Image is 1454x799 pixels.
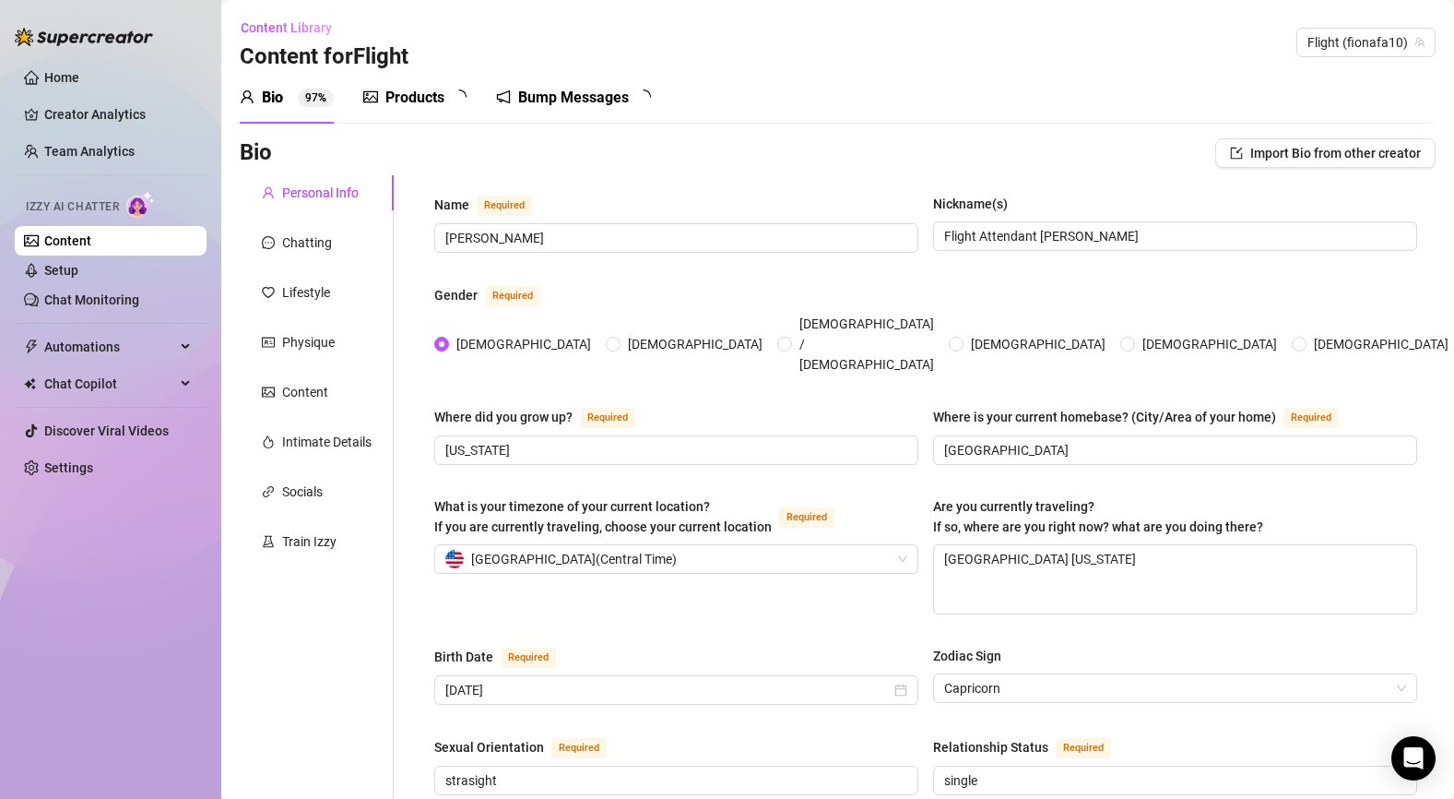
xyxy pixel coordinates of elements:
span: Chat Copilot [44,369,175,399]
div: Content [282,382,328,402]
div: Chatting [282,233,332,253]
a: Team Analytics [44,144,135,159]
div: Socials [282,482,323,502]
span: user [262,186,275,199]
div: Relationship Status [933,737,1048,757]
span: Izzy AI Chatter [26,198,119,216]
span: user [240,89,254,104]
div: Zodiac Sign [933,646,1001,666]
span: Import Bio from other creator [1250,146,1421,161]
div: Personal Info [282,183,359,203]
span: idcard [262,336,275,349]
span: notification [496,89,511,104]
span: Automations [44,332,175,362]
div: Lifestyle [282,282,330,303]
div: Where is your current homebase? (City/Area of your home) [933,407,1276,427]
a: Settings [44,460,93,475]
span: Content Library [241,20,332,35]
span: experiment [262,535,275,548]
div: Gender [434,285,478,305]
span: fire [262,435,275,448]
span: Required [501,648,556,668]
span: [DEMOGRAPHIC_DATA] [963,334,1113,354]
span: loading [449,87,469,107]
input: Name [445,228,904,248]
input: Nickname(s) [944,226,1402,246]
div: Birth Date [434,647,493,667]
div: Physique [282,332,335,352]
a: Discover Viral Videos [44,423,169,438]
span: Required [580,408,635,428]
a: Setup [44,263,78,278]
span: Required [485,286,540,306]
a: Creator Analytics [44,100,192,129]
span: Are you currently traveling? If so, where are you right now? what are you doing there? [933,499,1263,534]
label: Where is your current homebase? (City/Area of your home) [933,406,1359,428]
h3: Content for Flight [240,42,408,72]
div: Nickname(s) [933,194,1008,214]
span: thunderbolt [24,340,39,354]
span: Capricorn [944,674,1406,702]
a: Home [44,70,79,85]
sup: 97% [298,89,334,107]
label: Name [434,194,552,216]
input: Sexual Orientation [445,770,904,791]
span: [DEMOGRAPHIC_DATA] [449,334,598,354]
span: message [262,236,275,249]
label: Relationship Status [933,736,1131,758]
textarea: [GEOGRAPHIC_DATA] [US_STATE] [934,545,1416,614]
span: picture [363,89,378,104]
a: Content [44,233,91,248]
input: Where did you grow up? [445,440,904,460]
img: us [445,550,464,568]
span: link [262,485,275,498]
span: import [1230,147,1243,160]
span: [DEMOGRAPHIC_DATA] [621,334,770,354]
div: Sexual Orientation [434,737,544,757]
div: Products [385,87,444,109]
span: Flight (fionafa10) [1307,29,1424,56]
span: Required [551,738,607,758]
label: Nickname(s) [933,194,1021,214]
span: picture [262,386,275,399]
button: Import Bio from other creator [1215,138,1436,168]
h3: Bio [240,138,272,168]
div: Bio [262,87,283,109]
label: Birth Date [434,646,576,668]
input: Birth Date [445,680,891,700]
img: Chat Copilot [24,377,36,390]
label: Zodiac Sign [933,646,1014,666]
span: Required [779,507,834,528]
input: Where is your current homebase? (City/Area of your home) [944,440,1402,460]
div: Bump Messages [518,87,629,109]
span: heart [262,286,275,299]
span: Required [1056,738,1111,758]
div: Train Izzy [282,531,337,552]
span: What is your timezone of your current location? If you are currently traveling, choose your curre... [434,499,772,534]
span: Required [477,196,532,216]
a: Chat Monitoring [44,292,139,307]
img: logo-BBDzfeDw.svg [15,28,153,46]
div: Open Intercom Messenger [1391,736,1436,781]
div: Intimate Details [282,432,372,452]
span: [GEOGRAPHIC_DATA] ( Central Time ) [471,545,677,573]
button: Content Library [240,13,347,42]
label: Where did you grow up? [434,406,656,428]
div: Where did you grow up? [434,407,573,427]
span: loading [633,87,654,107]
span: [DEMOGRAPHIC_DATA] / [DEMOGRAPHIC_DATA] [792,314,941,375]
span: [DEMOGRAPHIC_DATA] [1135,334,1284,354]
span: team [1414,37,1425,48]
span: Required [1283,408,1339,428]
input: Relationship Status [944,770,1402,791]
label: Gender [434,284,561,306]
label: Sexual Orientation [434,736,627,758]
div: Name [434,195,469,215]
img: AI Chatter [126,191,155,218]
